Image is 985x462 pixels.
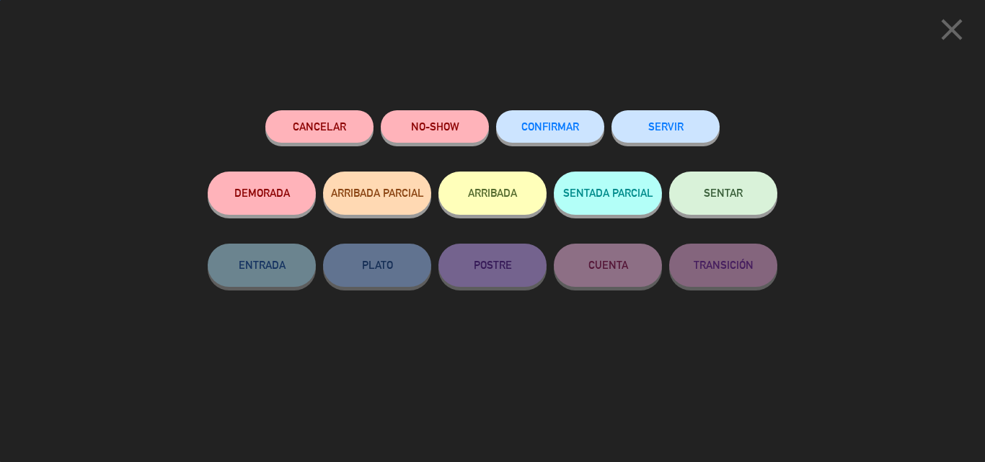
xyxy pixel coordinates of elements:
[704,187,743,199] span: SENTAR
[554,244,662,287] button: CUENTA
[323,244,431,287] button: PLATO
[208,172,316,215] button: DEMORADA
[323,172,431,215] button: ARRIBADA PARCIAL
[934,12,970,48] i: close
[521,120,579,133] span: CONFIRMAR
[496,110,604,143] button: CONFIRMAR
[331,187,424,199] span: ARRIBADA PARCIAL
[554,172,662,215] button: SENTADA PARCIAL
[669,244,777,287] button: TRANSICIÓN
[611,110,720,143] button: SERVIR
[438,244,547,287] button: POSTRE
[669,172,777,215] button: SENTAR
[265,110,374,143] button: Cancelar
[438,172,547,215] button: ARRIBADA
[381,110,489,143] button: NO-SHOW
[208,244,316,287] button: ENTRADA
[929,11,974,53] button: close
